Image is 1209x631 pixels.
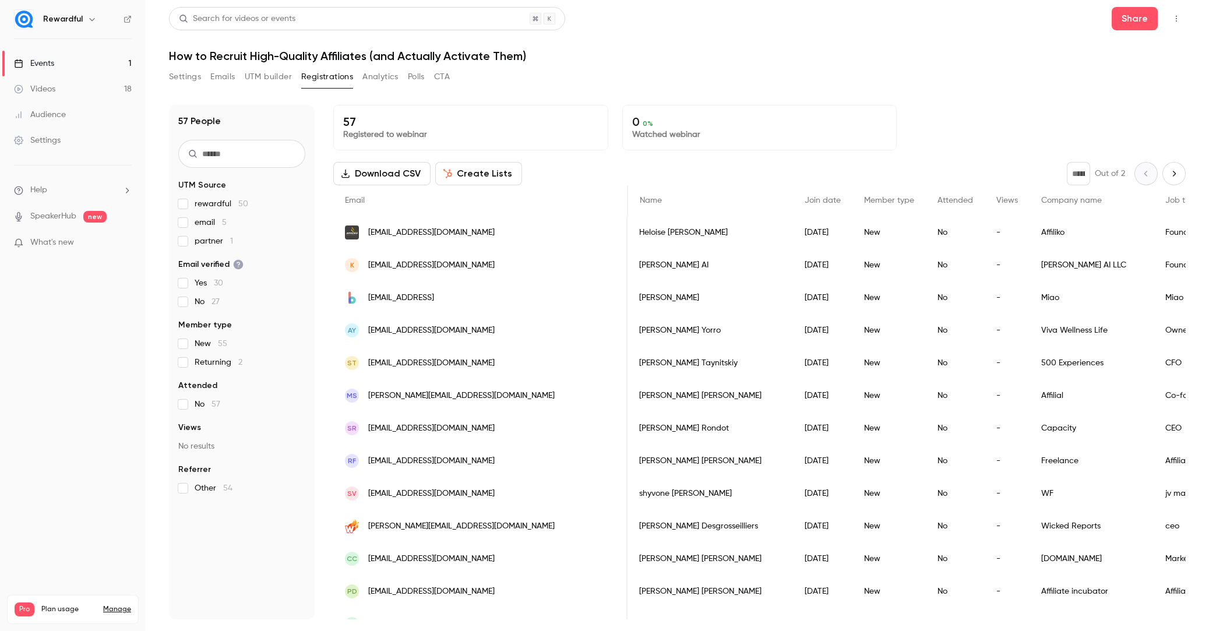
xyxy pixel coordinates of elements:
[985,379,1030,412] div: -
[347,390,357,401] span: MS
[628,314,793,347] div: [PERSON_NAME] Yorro
[985,347,1030,379] div: -
[926,249,985,281] div: No
[195,399,220,410] span: No
[345,225,359,239] img: affiliko.com
[628,249,793,281] div: [PERSON_NAME] AI
[14,109,66,121] div: Audience
[14,135,61,146] div: Settings
[238,200,248,208] span: 50
[333,162,431,185] button: Download CSV
[985,542,1030,575] div: -
[852,412,926,445] div: New
[347,554,357,564] span: CC
[41,605,96,614] span: Plan usage
[178,464,211,475] span: Referrer
[178,179,305,494] section: facet-groups
[1112,7,1158,30] button: Share
[368,357,495,369] span: [EMAIL_ADDRESS][DOMAIN_NAME]
[985,412,1030,445] div: -
[435,162,522,185] button: Create Lists
[195,235,233,247] span: partner
[347,358,357,368] span: ST
[212,400,220,408] span: 57
[15,10,33,29] img: Rewardful
[926,510,985,542] div: No
[368,520,555,533] span: [PERSON_NAME][EMAIL_ADDRESS][DOMAIN_NAME]
[14,83,55,95] div: Videos
[368,227,495,239] span: [EMAIL_ADDRESS][DOMAIN_NAME]
[793,347,852,379] div: [DATE]
[793,314,852,347] div: [DATE]
[195,198,248,210] span: rewardful
[1030,445,1154,477] div: Freelance
[368,422,495,435] span: [EMAIL_ADDRESS][DOMAIN_NAME]
[368,259,495,272] span: [EMAIL_ADDRESS][DOMAIN_NAME]
[362,68,399,86] button: Analytics
[347,423,357,433] span: SR
[926,314,985,347] div: No
[238,358,242,366] span: 2
[1030,412,1154,445] div: Capacity
[926,575,985,608] div: No
[985,249,1030,281] div: -
[195,217,227,228] span: email
[230,237,233,245] span: 1
[852,347,926,379] div: New
[348,619,357,629] span: KS
[793,412,852,445] div: [DATE]
[793,281,852,314] div: [DATE]
[793,542,852,575] div: [DATE]
[628,216,793,249] div: Heloise [PERSON_NAME]
[30,237,74,249] span: What's new
[628,510,793,542] div: [PERSON_NAME] Desgrosseilliers
[632,129,887,140] p: Watched webinar
[628,412,793,445] div: [PERSON_NAME] Rondot
[1162,162,1186,185] button: Next page
[218,340,227,348] span: 55
[852,249,926,281] div: New
[178,440,305,452] p: No results
[926,281,985,314] div: No
[178,114,221,128] h1: 57 People
[30,184,47,196] span: Help
[178,380,217,392] span: Attended
[985,575,1030,608] div: -
[985,314,1030,347] div: -
[985,445,1030,477] div: -
[852,575,926,608] div: New
[793,575,852,608] div: [DATE]
[985,477,1030,510] div: -
[368,553,495,565] span: [EMAIL_ADDRESS][DOMAIN_NAME]
[30,210,76,223] a: SpeakerHub
[245,68,292,86] button: UTM builder
[103,605,131,614] a: Manage
[347,586,357,597] span: PD
[178,319,232,331] span: Member type
[632,115,887,129] p: 0
[628,477,793,510] div: shyvone [PERSON_NAME]
[1030,281,1154,314] div: Miao
[1095,168,1125,179] p: Out of 2
[864,196,914,205] span: Member type
[793,477,852,510] div: [DATE]
[1030,314,1154,347] div: Viva Wellness Life
[793,510,852,542] div: [DATE]
[195,357,242,368] span: Returning
[1041,196,1102,205] span: Company name
[345,519,359,533] img: wickedreports.com
[345,291,359,305] img: bugfree.ai
[1030,216,1154,249] div: Affiliko
[628,379,793,412] div: [PERSON_NAME] [PERSON_NAME]
[852,216,926,249] div: New
[926,379,985,412] div: No
[793,249,852,281] div: [DATE]
[223,484,232,492] span: 54
[195,296,220,308] span: No
[852,379,926,412] div: New
[1030,249,1154,281] div: [PERSON_NAME] AI LLC
[1030,510,1154,542] div: Wicked Reports
[348,325,356,336] span: AY
[628,347,793,379] div: [PERSON_NAME] Taynitskiy
[628,281,793,314] div: [PERSON_NAME]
